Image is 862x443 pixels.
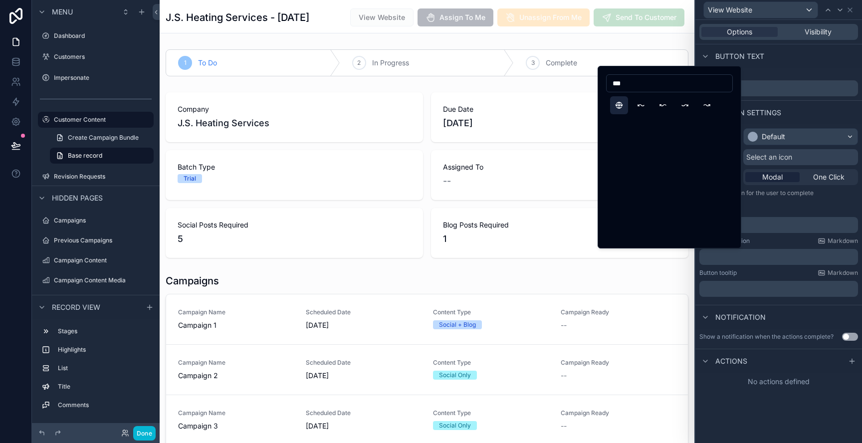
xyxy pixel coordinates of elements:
[54,276,152,284] label: Campaign Content Media
[762,172,783,182] span: Modal
[38,70,154,86] a: Impersonate
[715,312,766,322] span: Notification
[654,96,672,114] button: ArrowWaveLeftUp
[58,327,150,335] label: Stages
[133,426,156,441] button: Done
[828,237,858,245] span: Markdown
[58,383,150,391] label: Title
[699,217,858,233] div: scrollable content
[699,269,737,277] label: Button tooltip
[38,112,154,128] a: Customer Content
[818,269,858,277] a: Markdown
[54,217,152,224] label: Campaigns
[743,128,858,145] button: Default
[54,256,152,264] label: Campaign Content
[38,272,154,288] a: Campaign Content Media
[632,96,650,114] button: ArrowWaveLeftDown
[715,356,747,366] span: Actions
[68,152,102,160] span: Base record
[699,249,858,265] div: scrollable content
[762,132,785,142] div: Default
[699,189,858,201] p: A form will open for the user to complete
[708,5,752,15] span: View Website
[32,319,160,423] div: scrollable content
[52,193,103,203] span: Hidden pages
[805,27,832,37] span: Visibility
[50,130,154,146] a: Create Campaign Bundle
[54,236,152,244] label: Previous Campaigns
[610,96,628,114] button: WorldWww
[58,401,150,409] label: Comments
[58,364,150,372] label: List
[727,27,752,37] span: Options
[38,213,154,228] a: Campaigns
[38,169,154,185] a: Revision Requests
[699,281,858,297] div: scrollable content
[818,237,858,245] a: Markdown
[676,96,694,114] button: ArrowWaveRightDown
[695,373,862,391] div: No actions defined
[54,116,148,124] label: Customer Content
[52,7,73,17] span: Menu
[38,28,154,44] a: Dashboard
[68,134,139,142] span: Create Campaign Bundle
[54,53,152,61] label: Customers
[698,96,716,114] button: ArrowWaveRightUp
[54,74,152,82] label: Impersonate
[813,172,845,182] span: One Click
[54,173,152,181] label: Revision Requests
[699,333,834,341] div: Show a notification when the actions complete?
[52,302,100,312] span: Record view
[58,346,150,354] label: Highlights
[703,1,818,18] button: View Website
[38,49,154,65] a: Customers
[54,32,152,40] label: Dashboard
[166,10,309,24] h1: J.S. Heating Services - [DATE]
[38,252,154,268] a: Campaign Content
[50,148,154,164] a: Base record
[746,152,792,162] span: Select an icon
[38,232,154,248] a: Previous Campaigns
[715,51,764,61] span: Button text
[828,269,858,277] span: Markdown
[715,108,781,118] span: Button settings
